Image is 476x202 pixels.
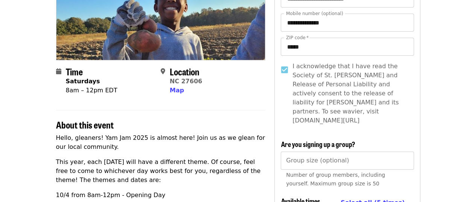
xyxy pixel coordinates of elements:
[286,11,343,16] label: Mobile number (optional)
[170,65,199,78] span: Location
[281,151,414,170] input: [object Object]
[170,86,184,95] button: Map
[56,118,114,131] span: About this event
[56,68,61,75] i: calendar icon
[286,172,385,187] span: Number of group members, including yourself. Maximum group size is 50
[56,158,266,185] p: This year, each [DATE] will have a different theme. Of course, feel free to come to whichever day...
[66,78,100,85] strong: Saturdays
[170,78,202,85] a: NC 27606
[66,86,117,95] div: 8am – 12pm EDT
[66,65,83,78] span: Time
[56,133,266,151] p: Hello, gleaners! Yam Jam 2025 is almost here! Join us as we glean for our local community.
[292,62,408,125] span: I acknowledge that I have read the Society of St. [PERSON_NAME] and Release of Personal Liability...
[170,87,184,94] span: Map
[281,139,355,149] span: Are you signing up a group?
[56,191,266,200] p: 10/4 from 8am-12pm - Opening Day
[286,35,309,40] label: ZIP code
[281,38,414,56] input: ZIP code
[161,68,165,75] i: map-marker-alt icon
[281,14,414,32] input: Mobile number (optional)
